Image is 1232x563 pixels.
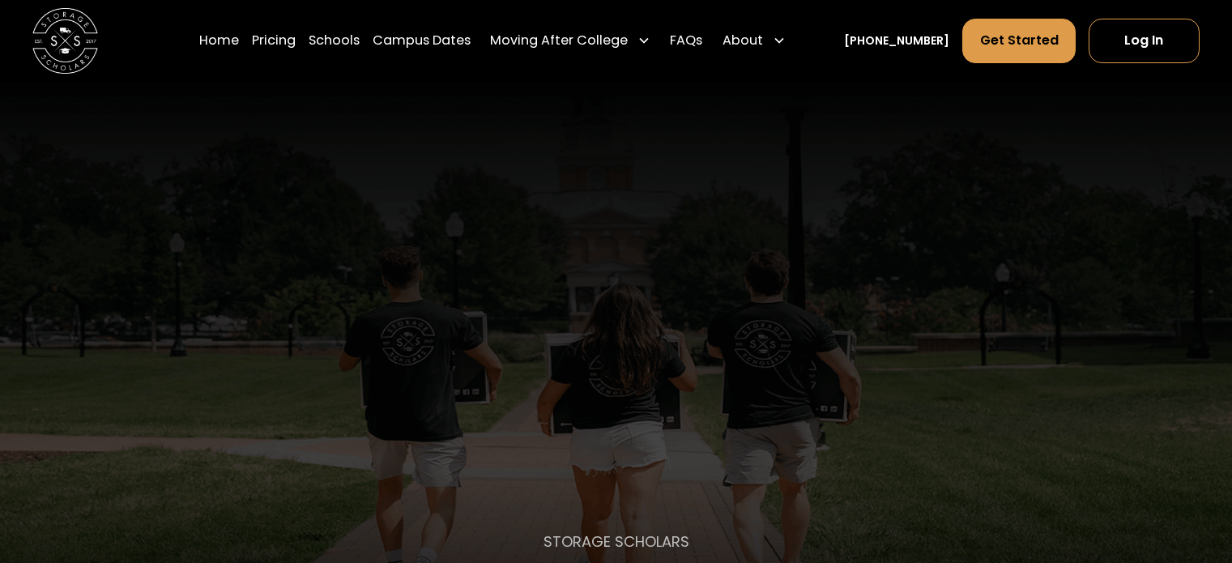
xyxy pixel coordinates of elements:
[844,32,949,49] a: [PHONE_NUMBER]
[544,531,689,552] p: STORAGE SCHOLARS
[309,18,360,63] a: Schools
[484,18,657,63] div: Moving After College
[716,18,792,63] div: About
[32,8,98,74] a: home
[1089,19,1200,62] a: Log In
[373,18,471,63] a: Campus Dates
[723,31,763,50] div: About
[199,18,239,63] a: Home
[32,8,98,74] img: Storage Scholars main logo
[252,18,296,63] a: Pricing
[490,31,628,50] div: Moving After College
[962,19,1075,62] a: Get Started
[670,18,702,63] a: FAQs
